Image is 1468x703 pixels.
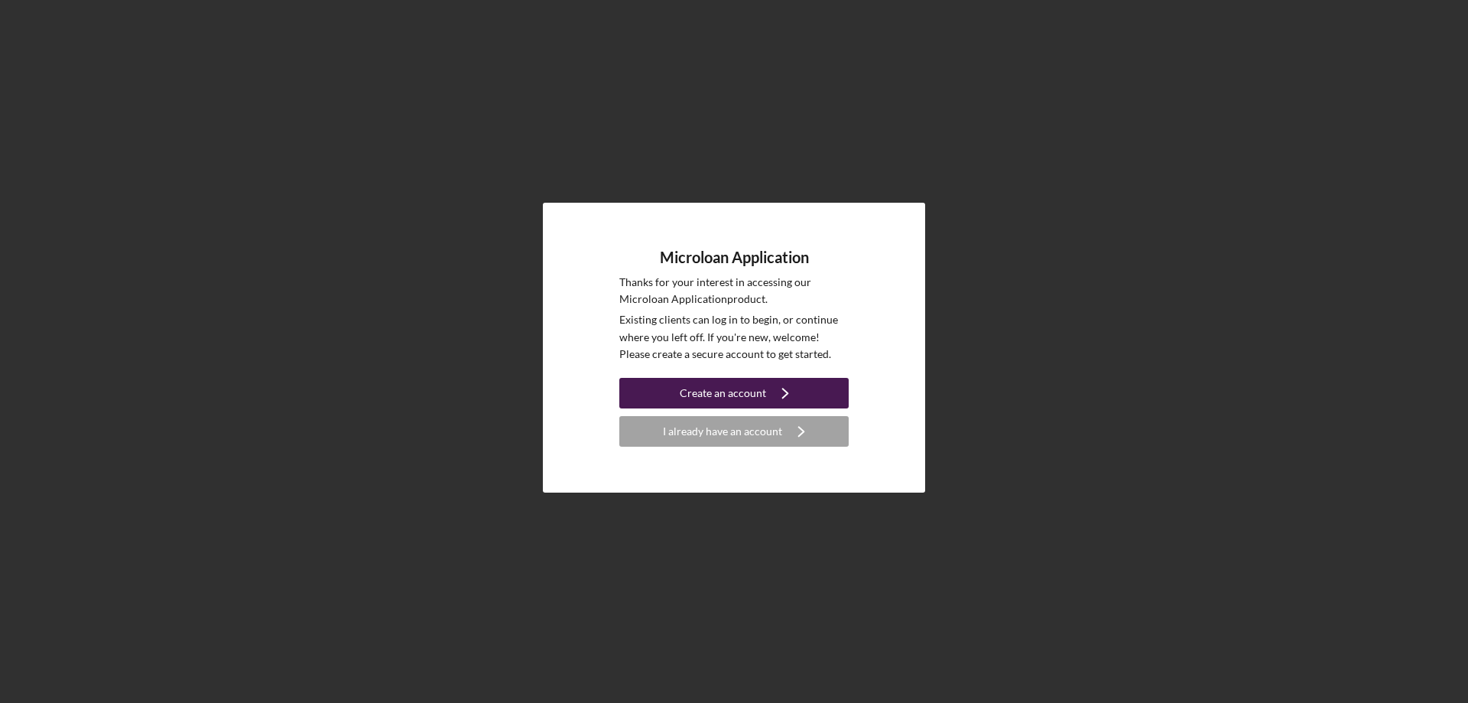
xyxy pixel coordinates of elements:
[619,416,849,447] button: I already have an account
[619,274,849,308] p: Thanks for your interest in accessing our Microloan Application product.
[680,378,766,408] div: Create an account
[663,416,782,447] div: I already have an account
[619,311,849,363] p: Existing clients can log in to begin, or continue where you left off. If you're new, welcome! Ple...
[619,378,849,408] button: Create an account
[660,249,809,266] h4: Microloan Application
[619,378,849,412] a: Create an account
